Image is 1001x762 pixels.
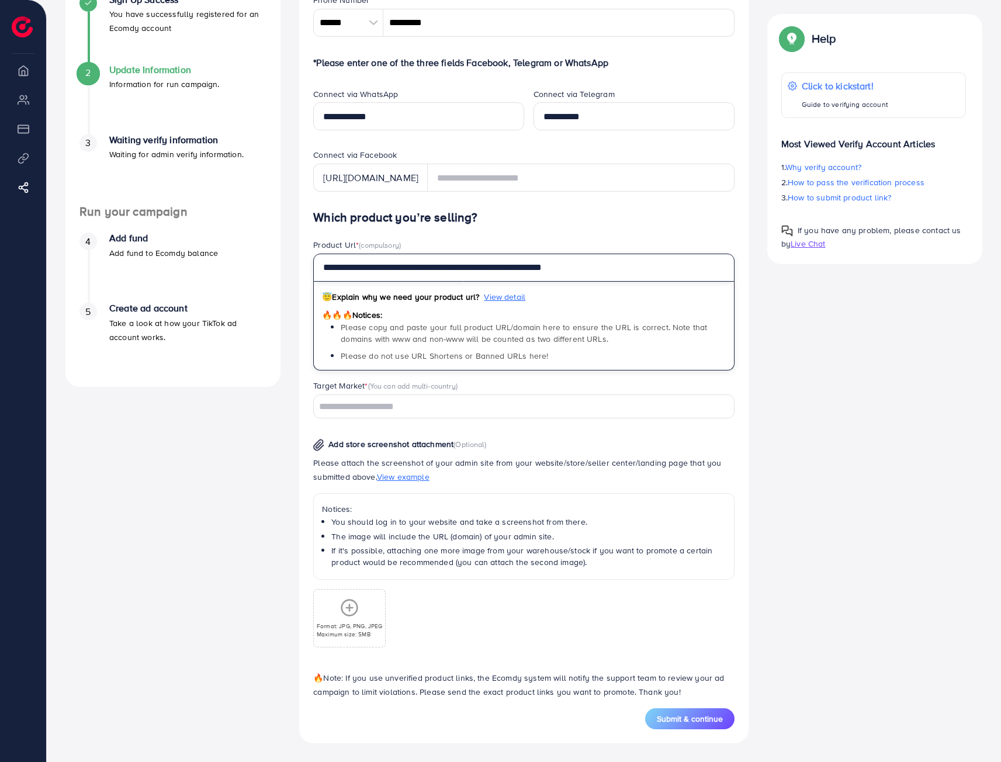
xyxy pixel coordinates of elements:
[802,79,888,93] p: Click to kickstart!
[781,175,966,189] p: 2.
[109,303,266,314] h4: Create ad account
[359,240,401,250] span: (compulsory)
[781,28,802,49] img: Popup guide
[317,630,383,638] p: Maximum size: 5MB
[781,190,966,205] p: 3.
[65,64,280,134] li: Update Information
[341,321,707,345] span: Please copy and paste your full product URL/domain here to ensure the URL is correct. Note that d...
[109,316,266,344] p: Take a look at how your TikTok ad account works.
[788,192,891,203] span: How to submit product link?
[377,471,430,483] span: View example
[331,516,726,528] li: You should log in to your website and take a screenshot from there.
[109,147,244,161] p: Waiting for admin verify information.
[328,438,453,450] span: Add store screenshot attachment
[781,224,961,250] span: If you have any problem, please contact us by
[313,56,735,70] p: *Please enter one of the three fields Facebook, Telegram or WhatsApp
[85,305,91,318] span: 5
[109,7,266,35] p: You have successfully registered for an Ecomdy account
[313,380,458,392] label: Target Market
[788,176,924,188] span: How to pass the verification process
[12,16,33,37] img: logo
[65,134,280,205] li: Waiting verify information
[109,134,244,146] h4: Waiting verify information
[322,291,479,303] span: Explain why we need your product url?
[645,708,735,729] button: Submit & continue
[315,398,719,416] input: Search for option
[109,246,218,260] p: Add fund to Ecomdy balance
[313,394,735,418] div: Search for option
[341,350,548,362] span: Please do not use URL Shortens or Banned URLs here!
[781,160,966,174] p: 1.
[313,210,735,225] h4: Which product you’re selling?
[65,303,280,373] li: Create ad account
[368,380,458,391] span: (You can add multi-country)
[65,205,280,219] h4: Run your campaign
[65,233,280,303] li: Add fund
[322,502,726,516] p: Notices:
[785,161,861,173] span: Why verify account?
[951,709,992,753] iframe: Chat
[534,88,615,100] label: Connect via Telegram
[313,456,735,484] p: Please attach the screenshot of your admin site from your website/store/seller center/landing pag...
[85,235,91,248] span: 4
[313,672,323,684] span: 🔥
[313,239,401,251] label: Product Url
[802,98,888,112] p: Guide to verifying account
[313,164,428,192] div: [URL][DOMAIN_NAME]
[313,439,324,451] img: img
[85,66,91,79] span: 2
[322,291,332,303] span: 😇
[109,77,220,91] p: Information for run campaign.
[85,136,91,150] span: 3
[313,88,398,100] label: Connect via WhatsApp
[322,309,382,321] span: Notices:
[331,545,726,569] li: If it's possible, attaching one more image from your warehouse/stock if you want to promote a cer...
[313,149,397,161] label: Connect via Facebook
[791,238,825,250] span: Live Chat
[313,671,735,699] p: Note: If you use unverified product links, the Ecomdy system will notify the support team to revi...
[453,439,486,449] span: (Optional)
[331,531,726,542] li: The image will include the URL (domain) of your admin site.
[317,622,383,630] p: Format: JPG, PNG, JPEG
[657,713,723,725] span: Submit & continue
[322,309,352,321] span: 🔥🔥🔥
[109,233,218,244] h4: Add fund
[484,291,525,303] span: View detail
[109,64,220,75] h4: Update Information
[781,127,966,151] p: Most Viewed Verify Account Articles
[781,225,793,237] img: Popup guide
[812,32,836,46] p: Help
